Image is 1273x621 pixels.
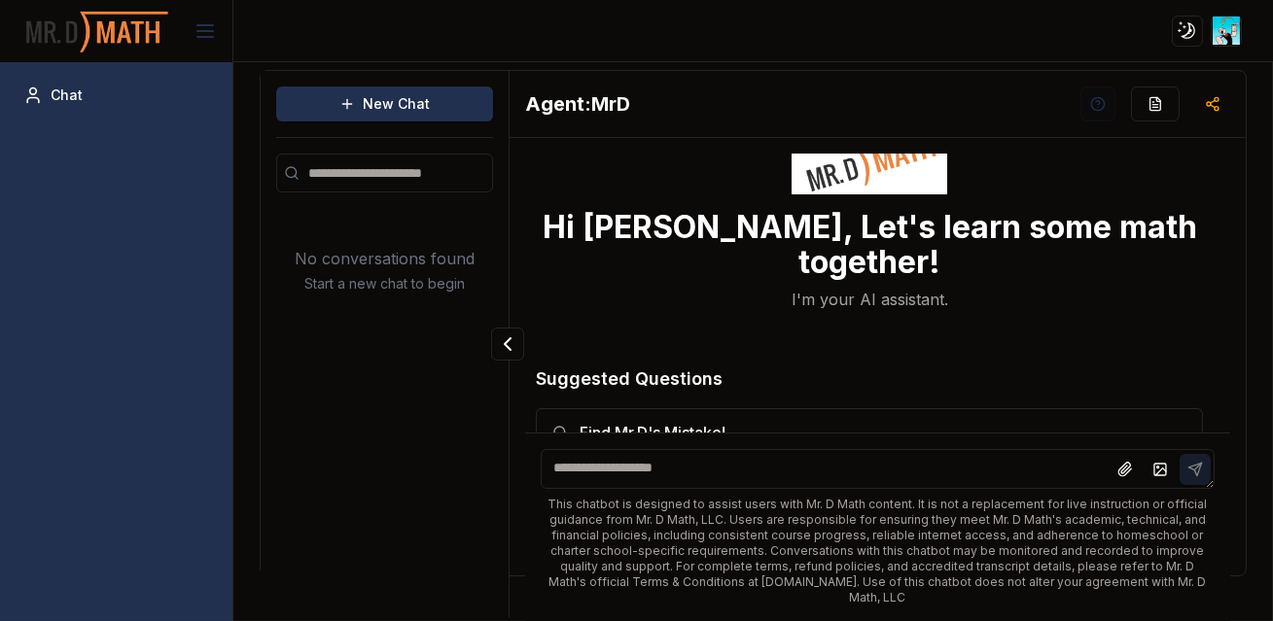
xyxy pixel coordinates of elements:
h3: Suggested Questions [536,365,1203,393]
h2: MrD [525,90,630,118]
button: Find Mr.D's Mistake! [536,408,1203,457]
button: Help Videos [1080,86,1115,121]
p: Start a new chat to begin [304,274,465,293]
img: PromptOwl [24,6,170,57]
span: Chat [51,86,83,105]
button: Collapse panel [491,328,524,361]
p: I'm your AI assistant. [792,288,948,311]
img: ACg8ocLn0pnGginwWY9QgU83cP7rvrDidZZKEU-BY0X93-PbZKuHP2E=s96-c [1213,17,1241,45]
h3: Hi [PERSON_NAME], Let's learn some math together! [525,210,1216,280]
button: New Chat [276,86,493,121]
div: This chatbot is designed to assist users with Mr. D Math content. It is not a replacement for liv... [541,497,1216,605]
button: Re-Fill Questions [1131,86,1180,121]
p: No conversations found [295,247,475,270]
a: Chat [16,78,217,113]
